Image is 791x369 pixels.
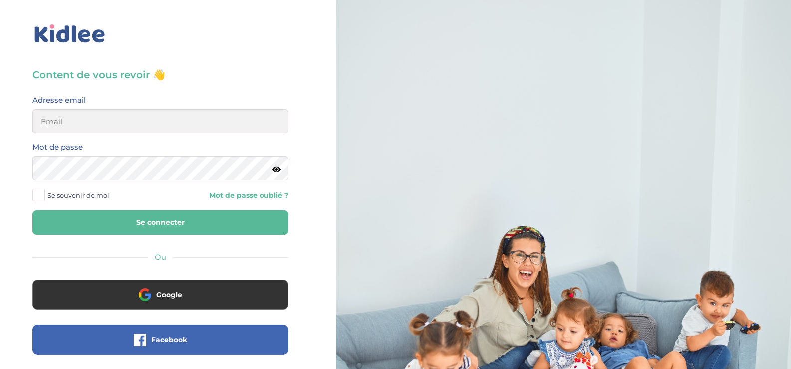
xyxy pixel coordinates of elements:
[155,252,166,262] span: Ou
[156,290,182,300] span: Google
[168,191,288,200] a: Mot de passe oublié ?
[151,335,187,345] span: Facebook
[32,68,288,82] h3: Content de vous revoir 👋
[32,297,288,306] a: Google
[134,334,146,346] img: facebook.png
[32,109,288,133] input: Email
[32,94,86,107] label: Adresse email
[32,141,83,154] label: Mot de passe
[32,22,107,45] img: logo_kidlee_bleu
[139,288,151,301] img: google.png
[32,342,288,351] a: Facebook
[47,189,109,202] span: Se souvenir de moi
[32,325,288,355] button: Facebook
[32,280,288,310] button: Google
[32,210,288,235] button: Se connecter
